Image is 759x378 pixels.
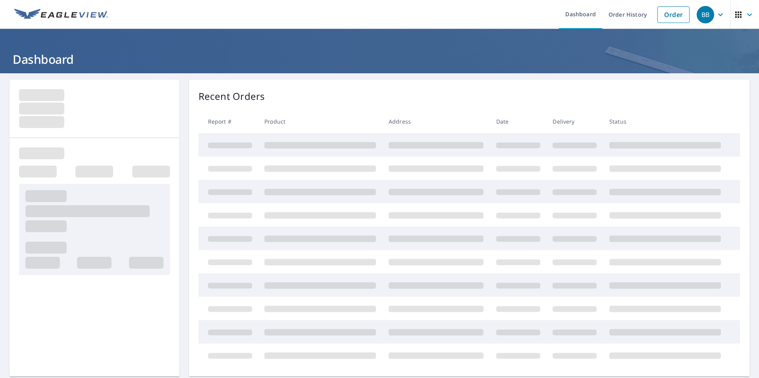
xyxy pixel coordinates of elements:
th: Report # [198,110,258,133]
a: Order [657,6,690,23]
h1: Dashboard [10,51,749,67]
th: Delivery [546,110,603,133]
th: Status [603,110,727,133]
img: EV Logo [14,9,108,21]
div: BB [697,6,714,23]
th: Date [490,110,547,133]
p: Recent Orders [198,89,265,103]
th: Address [382,110,490,133]
th: Product [258,110,382,133]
